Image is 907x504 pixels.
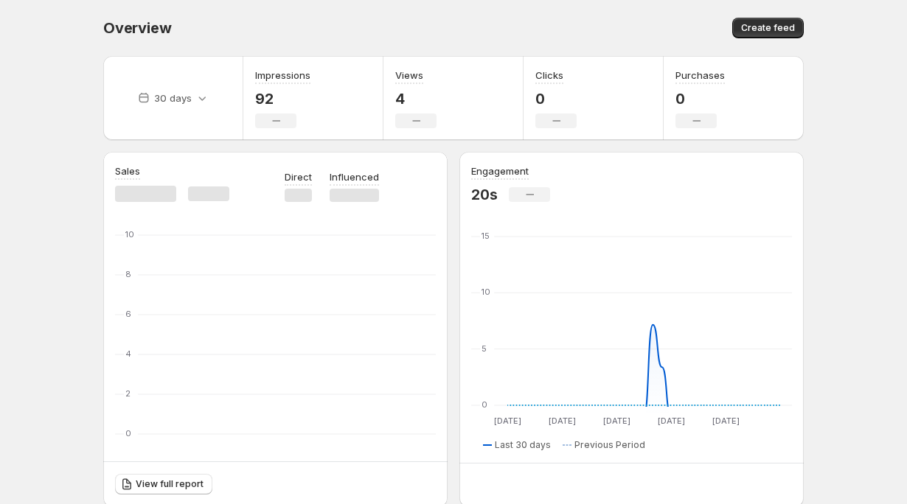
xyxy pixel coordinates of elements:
[285,169,312,184] p: Direct
[125,309,131,319] text: 6
[395,90,437,108] p: 4
[574,439,645,451] span: Previous Period
[255,90,310,108] p: 92
[125,388,131,399] text: 2
[395,68,423,83] h3: Views
[675,68,725,83] h3: Purchases
[154,91,192,105] p: 30 days
[535,68,563,83] h3: Clicks
[603,416,630,426] text: [DATE]
[330,169,379,184] p: Influenced
[549,416,576,426] text: [DATE]
[115,164,140,178] h3: Sales
[125,269,131,279] text: 8
[125,349,131,359] text: 4
[482,399,487,410] text: 0
[482,231,490,241] text: 15
[482,287,490,297] text: 10
[471,164,529,178] h3: Engagement
[732,18,804,38] button: Create feed
[255,68,310,83] h3: Impressions
[115,474,212,494] a: View full report
[494,416,521,426] text: [DATE]
[741,22,795,34] span: Create feed
[482,343,487,354] text: 5
[125,229,134,239] text: 10
[471,186,497,203] p: 20s
[125,428,131,438] text: 0
[136,478,204,490] span: View full report
[712,416,740,426] text: [DATE]
[675,90,725,108] p: 0
[495,439,551,451] span: Last 30 days
[103,19,171,37] span: Overview
[535,90,577,108] p: 0
[658,416,685,426] text: [DATE]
